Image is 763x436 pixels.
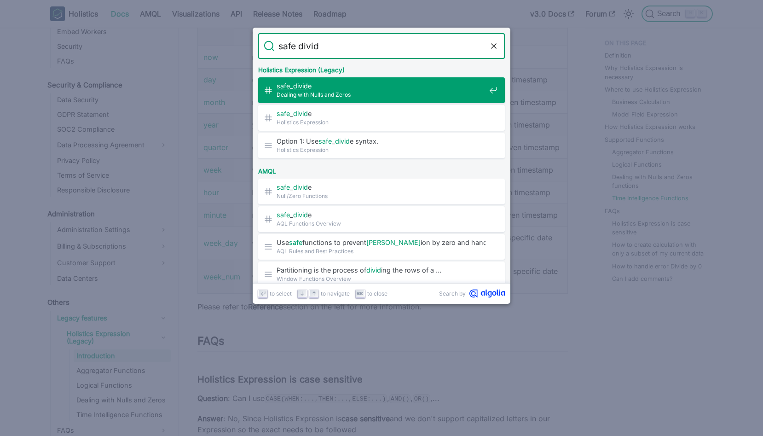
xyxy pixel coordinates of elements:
[258,133,505,158] a: Option 1: Usesafe_divide syntax.Holistics Expression
[469,289,505,298] svg: Algolia
[277,118,486,127] span: Holistics Expression
[366,238,421,246] mark: [PERSON_NAME]
[321,289,350,298] span: to navigate
[277,192,486,200] span: Null/Zero Functions
[311,290,318,297] svg: Arrow up
[277,238,486,247] span: Use functions to prevent ion by zero and handle …
[277,183,486,192] span: _ e​
[275,33,488,59] input: Search docs
[258,77,505,103] a: safe_divide​Dealing with Nulls and Zeros
[270,289,292,298] span: to select
[277,145,486,154] span: Holistics Expression
[293,110,308,117] mark: divid
[357,290,364,297] svg: Escape key
[277,183,290,191] mark: safe
[258,105,505,131] a: safe_divideHolistics Expression
[258,234,505,260] a: Usesafefunctions to prevent[PERSON_NAME]ion by zero and handle …AQL Rules and Best Practices
[277,110,290,117] mark: safe
[293,183,308,191] mark: divid
[335,137,350,145] mark: divid
[293,82,308,90] mark: divid
[367,289,387,298] span: to close
[277,266,486,274] span: Partitioning is the process of ing the rows of a …
[260,290,266,297] svg: Enter key
[299,290,306,297] svg: Arrow down
[277,211,290,219] mark: safe
[277,247,486,256] span: AQL Rules and Best Practices
[258,206,505,232] a: safe_divideAQL Functions Overview
[439,289,466,298] span: Search by
[277,210,486,219] span: _ e
[439,289,505,298] a: Search byAlgolia
[277,109,486,118] span: _ e
[258,179,505,204] a: safe_divide​Null/Zero Functions
[277,81,486,90] span: _ e​
[277,274,486,283] span: Window Functions Overview
[256,59,507,77] div: Holistics Expression (Legacy)
[488,41,499,52] button: Clear the query
[289,238,302,246] mark: safe
[256,160,507,179] div: AMQL
[318,137,332,145] mark: safe
[366,266,381,274] mark: divid
[277,137,486,145] span: Option 1: Use _ e syntax.
[258,262,505,287] a: Partitioning is the process ofdividing the rows of a …Window Functions Overview
[277,219,486,228] span: AQL Functions Overview
[293,211,308,219] mark: divid
[277,82,290,90] mark: safe
[277,90,486,99] span: Dealing with Nulls and Zeros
